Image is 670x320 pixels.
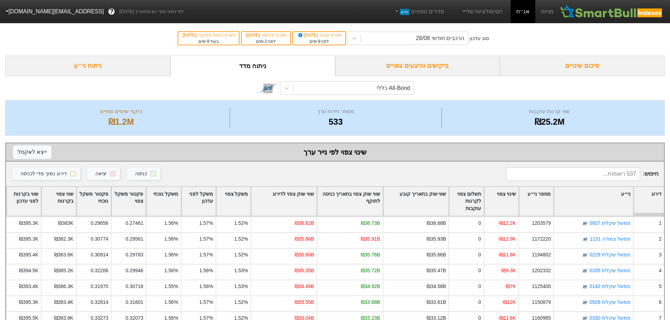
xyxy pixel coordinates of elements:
[164,299,178,306] div: 1.56%
[111,187,146,216] div: Toggle SortBy
[164,283,178,290] div: 1.55%
[444,107,656,116] div: שווי קרנות עוקבות
[295,251,314,259] div: ₪35.60B
[335,55,500,76] div: ביקושים והיצעים צפויים
[659,283,662,290] div: 5
[182,32,235,38] div: תאריך כניסה לתוקף :
[91,220,108,227] div: 0.29656
[126,251,143,259] div: 0.29783
[519,187,553,216] div: Toggle SortBy
[498,220,516,227] div: -₪12.2K
[245,38,287,45] div: לפני ימים
[19,220,38,227] div: ₪395.3K
[498,251,516,259] div: -₪11.8K
[532,220,551,227] div: 1203579
[589,299,631,305] a: ממשל שקלית 0928
[589,220,631,226] a: ממשל שקלית 0927
[170,55,335,76] div: ניתוח מדד
[581,283,588,290] img: tase link
[427,267,446,274] div: ₪35.47B
[234,267,248,274] div: 1.53%
[532,267,551,274] div: 1202332
[234,251,248,259] div: 1.52%
[199,235,213,243] div: 1.57%
[13,147,657,157] div: שינוי צפוי לפי נייר ערך
[259,79,277,97] img: tase link
[110,7,114,17] span: ?
[400,9,409,15] span: חדש
[19,251,38,259] div: ₪395.4K
[427,235,446,243] div: ₪35.93B
[659,251,662,259] div: 3
[13,145,51,159] button: ייצא לאקסל
[295,267,314,274] div: ₪35.35B
[361,283,380,290] div: ₪34.92B
[126,283,143,290] div: 0.30718
[12,168,80,180] button: דירוג נמוך מדי לכניסה
[182,38,235,45] div: בעוד ימים
[361,220,380,227] div: ₪38.73B
[54,251,74,259] div: ₪383.6K
[295,220,314,227] div: ₪38.62B
[297,33,319,38] span: [DATE]
[317,187,383,216] div: Toggle SortBy
[504,283,516,290] div: -₪7K
[361,267,380,274] div: ₪35.72B
[91,283,108,290] div: 0.31970
[295,235,314,243] div: ₪35.86B
[54,267,74,274] div: ₪385.2K
[634,187,664,216] div: Toggle SortBy
[532,283,551,290] div: 1125400
[19,283,38,290] div: ₪393.4K
[427,283,446,290] div: ₪34.58B
[589,252,631,257] a: ממשל שקלית 0229
[199,267,213,274] div: 1.56%
[77,187,111,216] div: Toggle SortBy
[502,299,516,306] div: -₪12K
[199,299,213,306] div: 1.57%
[216,187,250,216] div: Toggle SortBy
[42,187,76,216] div: Toggle SortBy
[659,235,662,243] div: 2
[95,170,107,178] div: יציאה
[232,116,440,128] div: 533
[532,235,551,243] div: 1172220
[126,299,143,306] div: 0.31601
[19,235,38,243] div: ₪395.3K
[581,299,588,306] img: tase link
[361,299,380,306] div: ₪33.68B
[449,187,483,216] div: Toggle SortBy
[91,251,108,259] div: 0.30914
[416,34,464,43] div: הרכבים חודשי 28/08
[87,168,120,180] button: יציאה
[251,187,317,216] div: Toggle SortBy
[19,267,38,274] div: ₪394.5K
[532,251,551,259] div: 1194802
[164,235,178,243] div: 1.56%
[444,116,656,128] div: ₪25.2M
[164,251,178,259] div: 1.56%
[20,170,67,178] div: דירוג נמוך מדי לכניסה
[295,299,314,306] div: ₪33.55B
[119,8,184,15] span: לפי נתוני סוף יום מתאריך [DATE]
[146,187,180,216] div: Toggle SortBy
[484,187,518,216] div: Toggle SortBy
[581,268,588,275] img: tase link
[58,220,73,227] div: ₪383K
[164,220,178,227] div: 1.56%
[500,267,516,274] div: -₪9.3K
[500,55,665,76] div: סיכום שינויים
[234,220,248,227] div: 1.52%
[589,268,631,273] a: ממשל שקלית 0335
[5,55,170,76] div: ניתוח ני״ע
[478,299,481,306] div: 0
[91,267,108,274] div: 0.32206
[164,267,178,274] div: 1.56%
[183,33,198,38] span: [DATE]
[199,283,213,290] div: 1.56%
[296,38,342,45] div: לפני ימים
[659,267,662,274] div: 4
[427,299,446,306] div: ₪33.61B
[506,167,658,181] span: חיפוש :
[532,299,551,306] div: 1150879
